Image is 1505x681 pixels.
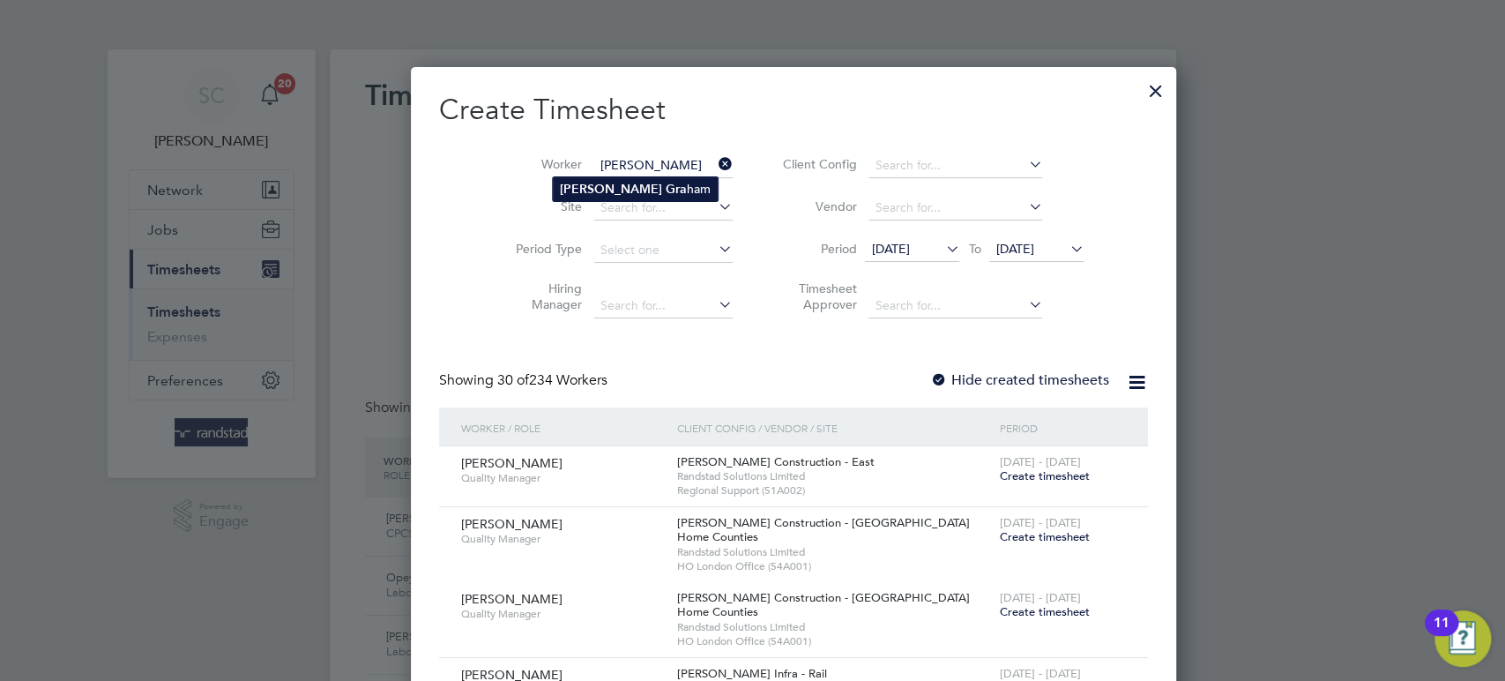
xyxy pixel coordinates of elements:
[503,281,582,312] label: Hiring Manager
[461,516,563,532] span: [PERSON_NAME]
[461,532,663,546] span: Quality Manager
[676,454,874,469] span: [PERSON_NAME] Construction - East
[594,238,733,263] input: Select one
[461,455,563,471] span: [PERSON_NAME]
[871,241,909,257] span: [DATE]
[666,182,687,197] b: Gra
[1000,468,1090,483] span: Create timesheet
[461,471,663,485] span: Quality Manager
[676,515,969,545] span: [PERSON_NAME] Construction - [GEOGRAPHIC_DATA] Home Counties
[676,469,990,483] span: Randstad Solutions Limited
[777,198,856,214] label: Vendor
[1000,590,1081,605] span: [DATE] - [DATE]
[777,281,856,312] label: Timesheet Approver
[995,241,1033,257] span: [DATE]
[930,371,1109,389] label: Hide created timesheets
[497,371,607,389] span: 234 Workers
[553,177,718,201] li: ham
[676,559,990,573] span: HO London Office (54A001)
[457,408,672,448] div: Worker / Role
[503,198,582,214] label: Site
[672,408,995,448] div: Client Config / Vendor / Site
[676,545,990,559] span: Randstad Solutions Limited
[676,590,969,620] span: [PERSON_NAME] Construction - [GEOGRAPHIC_DATA] Home Counties
[676,483,990,498] span: Regional Support (51A002)
[868,196,1042,221] input: Search for...
[995,408,1130,448] div: Period
[439,92,1147,129] h2: Create Timesheet
[1000,515,1081,530] span: [DATE] - [DATE]
[594,196,733,221] input: Search for...
[461,607,663,621] span: Quality Manager
[461,591,563,607] span: [PERSON_NAME]
[594,294,733,318] input: Search for...
[676,634,990,648] span: HO London Office (54A001)
[503,156,582,172] label: Worker
[594,153,733,178] input: Search for...
[868,153,1042,178] input: Search for...
[676,620,990,634] span: Randstad Solutions Limited
[1434,610,1491,667] button: Open Resource Center, 11 new notifications
[676,666,826,681] span: [PERSON_NAME] Infra - Rail
[1000,529,1090,544] span: Create timesheet
[1000,454,1081,469] span: [DATE] - [DATE]
[1434,623,1449,646] div: 11
[1000,604,1090,619] span: Create timesheet
[503,241,582,257] label: Period Type
[439,371,611,390] div: Showing
[963,237,986,260] span: To
[777,241,856,257] label: Period
[1000,666,1081,681] span: [DATE] - [DATE]
[560,182,662,197] b: [PERSON_NAME]
[777,156,856,172] label: Client Config
[497,371,529,389] span: 30 of
[868,294,1042,318] input: Search for...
